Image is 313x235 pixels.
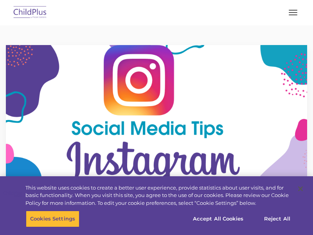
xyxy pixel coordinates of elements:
img: ChildPlus by Procare Solutions [12,4,49,22]
button: Close [292,180,309,197]
div: This website uses cookies to create a better user experience, provide statistics about user visit... [25,184,291,207]
button: Accept All Cookies [189,211,248,227]
button: Reject All [253,211,302,227]
button: Cookies Settings [26,211,79,227]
